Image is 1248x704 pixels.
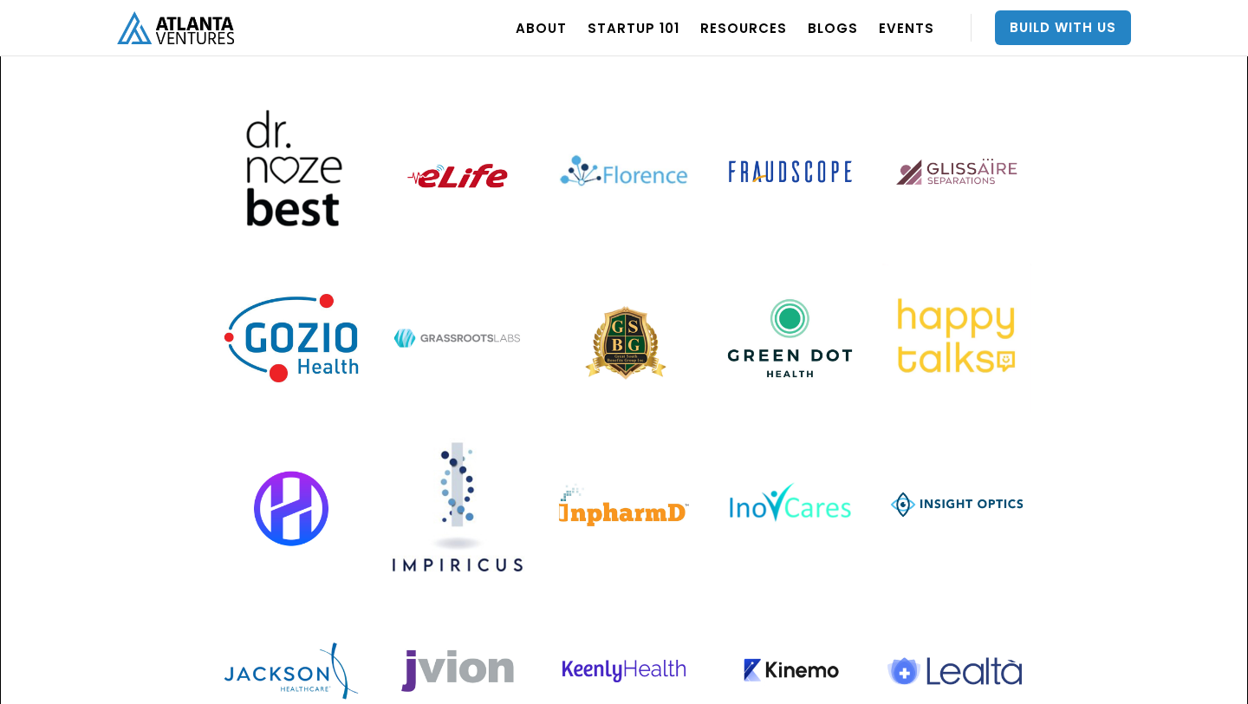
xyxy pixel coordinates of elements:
img: healthtek logo [217,430,366,579]
img: great south logo [549,264,699,413]
img: Grassroots logo [383,264,532,413]
a: RESOURCES [700,3,787,52]
a: EVENTS [879,3,934,52]
img: green dot health logo [716,264,865,413]
img: eLife logo [383,97,532,246]
img: Fraudscope logo [716,97,865,246]
img: impharmD [549,430,699,579]
img: Gozio heath logo [217,264,366,413]
a: BLOGS [808,3,858,52]
img: inovocares logo [716,430,865,579]
a: Startup 101 [588,3,679,52]
img: dr noze best logo [217,97,366,246]
img: Insight Optics logo [882,430,1031,579]
img: impiricus logo [383,430,532,579]
a: Build With Us [995,10,1131,45]
a: ABOUT [516,3,567,52]
img: happy talks logo [882,264,1031,413]
img: glissaire logo [882,97,1031,246]
img: florence hc logo [549,97,699,246]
